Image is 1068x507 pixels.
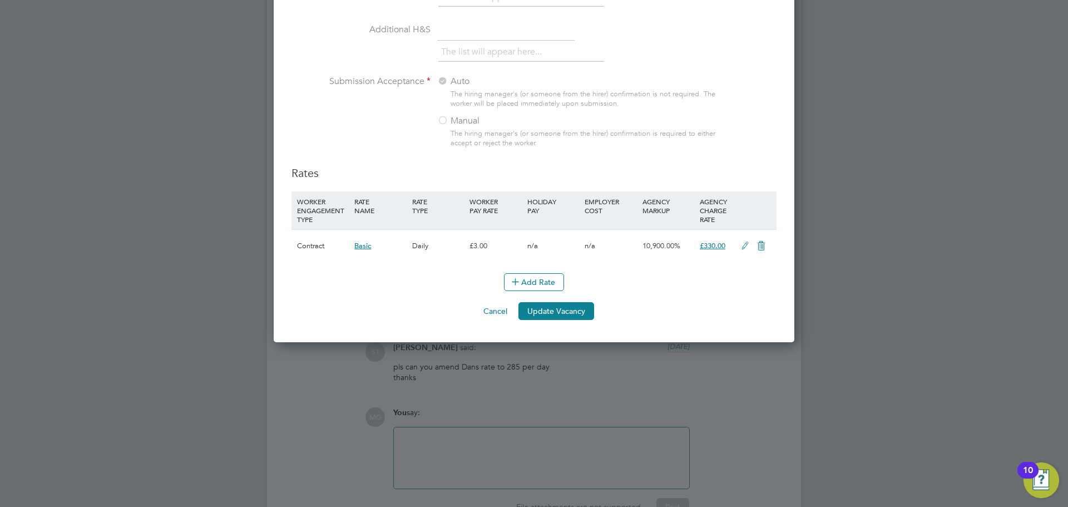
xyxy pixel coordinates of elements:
[1023,462,1059,498] button: Open Resource Center, 10 new notifications
[441,45,546,60] li: The list will appear here...
[467,230,524,262] div: £3.00
[518,302,594,320] button: Update Vacancy
[291,76,431,87] label: Submission Acceptance
[1023,470,1033,485] div: 10
[451,129,721,148] div: The hiring manager's (or someone from the hirer) confirmation is required to either accept or rej...
[294,230,352,262] div: Contract
[504,273,564,291] button: Add Rate
[291,24,431,36] label: Additional H&S
[640,191,697,220] div: AGENCY MARKUP
[642,241,680,250] span: 10,900.00%
[437,76,576,87] label: Auto
[291,166,777,180] h3: Rates
[467,191,524,220] div: WORKER PAY RATE
[354,241,371,250] span: Basic
[582,191,639,220] div: EMPLOYER COST
[527,241,538,250] span: n/a
[294,191,352,229] div: WORKER ENGAGEMENT TYPE
[700,241,725,250] span: £330.00
[697,191,735,229] div: AGENCY CHARGE RATE
[409,230,467,262] div: Daily
[585,241,595,250] span: n/a
[451,90,721,109] div: The hiring manager's (or someone from the hirer) confirmation is not required. The worker will be...
[474,302,516,320] button: Cancel
[437,115,576,127] label: Manual
[352,191,409,220] div: RATE NAME
[525,191,582,220] div: HOLIDAY PAY
[409,191,467,220] div: RATE TYPE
